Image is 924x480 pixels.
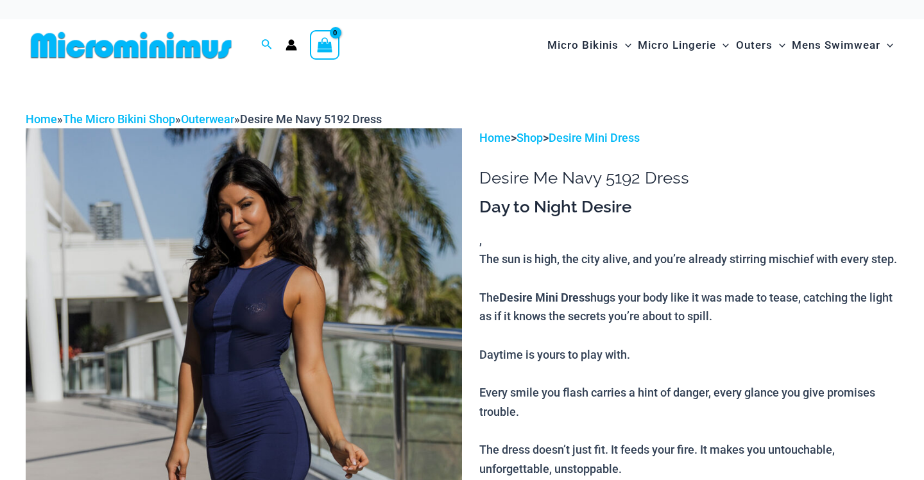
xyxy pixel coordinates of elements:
[499,289,590,305] b: Desire Mini Dress
[619,29,631,62] span: Menu Toggle
[638,29,716,62] span: Micro Lingerie
[26,31,237,60] img: MM SHOP LOGO FLAT
[549,131,640,144] a: Desire Mini Dress
[517,131,543,144] a: Shop
[261,37,273,53] a: Search icon link
[733,26,789,65] a: OutersMenu ToggleMenu Toggle
[310,30,339,60] a: View Shopping Cart, empty
[789,26,896,65] a: Mens SwimwearMenu ToggleMenu Toggle
[736,29,773,62] span: Outers
[542,24,898,67] nav: Site Navigation
[240,112,382,126] span: Desire Me Navy 5192 Dress
[792,29,880,62] span: Mens Swimwear
[773,29,785,62] span: Menu Toggle
[635,26,732,65] a: Micro LingerieMenu ToggleMenu Toggle
[547,29,619,62] span: Micro Bikinis
[26,112,382,126] span: » » »
[479,168,898,188] h1: Desire Me Navy 5192 Dress
[286,39,297,51] a: Account icon link
[479,128,898,148] p: > >
[479,131,511,144] a: Home
[880,29,893,62] span: Menu Toggle
[544,26,635,65] a: Micro BikinisMenu ToggleMenu Toggle
[716,29,729,62] span: Menu Toggle
[26,112,57,126] a: Home
[63,112,175,126] a: The Micro Bikini Shop
[479,196,898,218] h3: Day to Night Desire
[181,112,234,126] a: Outerwear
